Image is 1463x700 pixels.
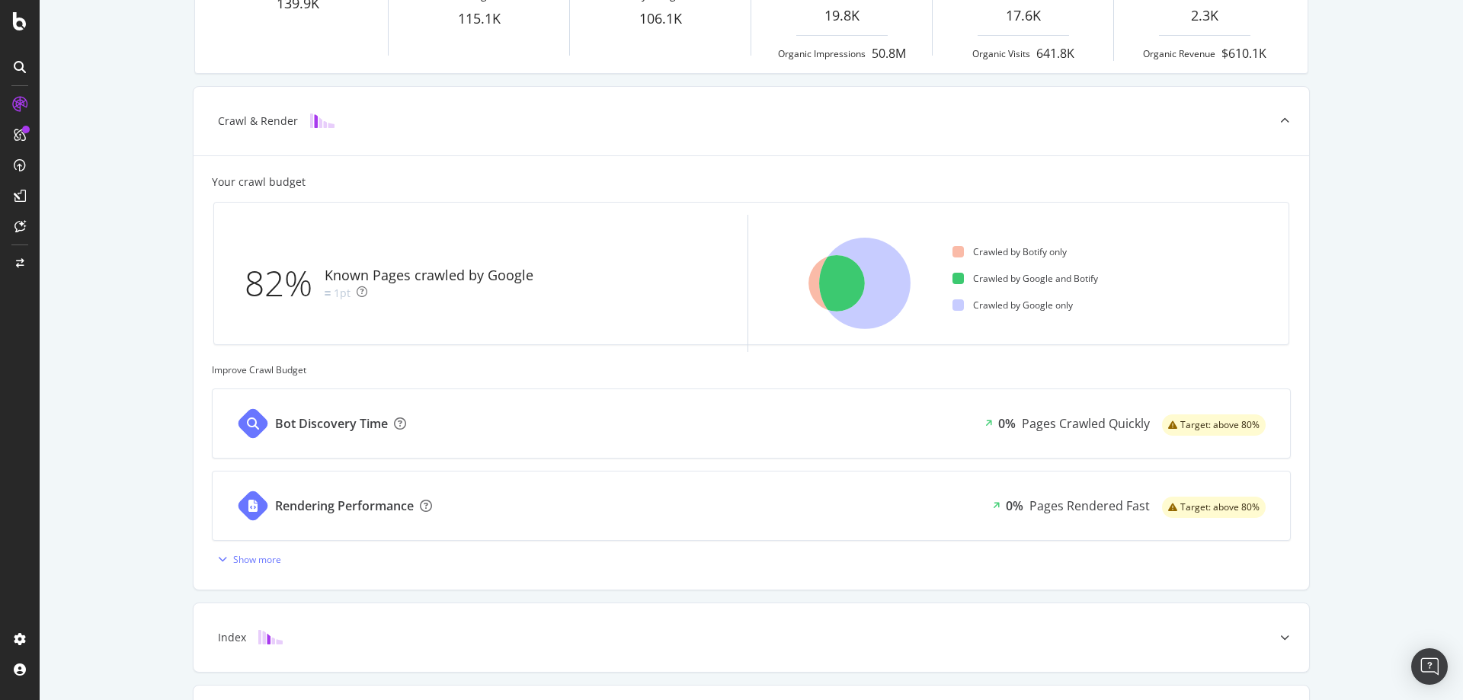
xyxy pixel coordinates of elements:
div: 82% [245,258,325,308]
div: warning label [1162,497,1266,518]
div: Crawled by Botify only [952,245,1067,258]
div: Improve Crawl Budget [212,363,1291,376]
div: 115.1K [389,9,569,29]
div: Crawled by Google and Botify [952,272,1098,285]
div: Pages Crawled Quickly [1022,415,1150,433]
div: warning label [1162,414,1266,436]
a: Bot Discovery Time0%Pages Crawled Quicklywarning label [212,388,1291,459]
div: Organic Impressions [778,47,866,60]
div: 50.8M [872,45,906,62]
img: block-icon [310,113,335,128]
div: Pages Rendered Fast [1029,497,1150,515]
div: Crawl & Render [218,113,298,129]
div: 0% [998,415,1016,433]
div: Open Intercom Messenger [1411,648,1448,685]
div: 0% [1006,497,1023,515]
a: Rendering Performance0%Pages Rendered Fastwarning label [212,471,1291,541]
img: Equal [325,291,331,296]
div: Your crawl budget [212,174,306,190]
button: Show more [212,547,281,571]
span: Target: above 80% [1180,420,1260,430]
div: Known Pages crawled by Google [325,266,533,286]
span: Target: above 80% [1180,503,1260,512]
div: Rendering Performance [275,497,414,515]
div: Index [218,630,246,645]
div: 106.1K [570,9,751,29]
div: Show more [233,553,281,566]
img: block-icon [258,630,283,644]
div: 19.8K [751,6,932,26]
div: Bot Discovery Time [275,415,388,433]
div: Crawled by Google only [952,299,1073,312]
div: 1pt [334,286,351,301]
